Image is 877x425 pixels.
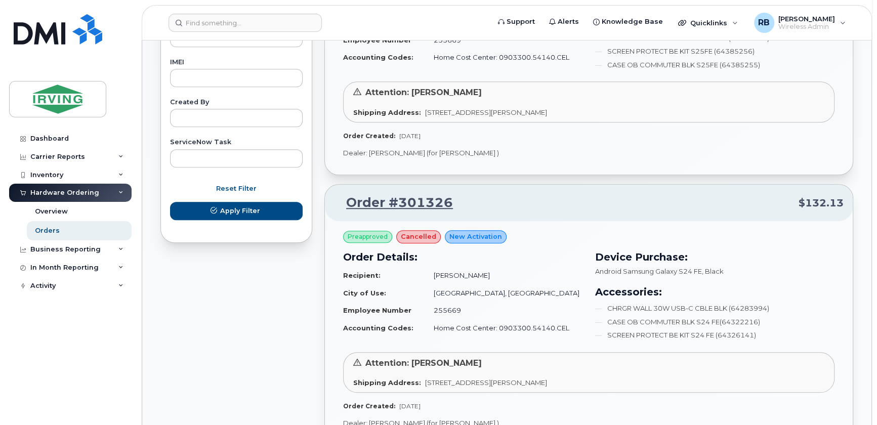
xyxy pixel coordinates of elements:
p: Dealer: [PERSON_NAME] (for [PERSON_NAME] ) [343,148,834,158]
strong: Employee Number [343,306,411,314]
strong: City of Use: [343,289,386,297]
strong: Shipping Address: [353,378,421,387]
span: RB [758,17,770,29]
label: IMEI [170,59,303,66]
span: [STREET_ADDRESS][PERSON_NAME] [425,108,547,116]
strong: Accounting Codes: [343,324,413,332]
a: Support [491,12,542,32]
div: Quicklinks [671,13,745,33]
span: [PERSON_NAME] [778,15,835,23]
span: Preapproved [348,232,388,241]
td: 255669 [425,302,583,319]
span: , Black [702,267,724,275]
span: cancelled [401,232,436,241]
li: CASE OB COMMUTER BLK S25FE (64385255) [595,60,835,70]
span: Support [507,17,535,27]
button: Apply Filter [170,202,303,220]
label: Created By [170,99,303,106]
td: Home Cost Center: 0903300.54140.CEL [425,319,583,337]
span: New Activation [449,232,502,241]
td: [PERSON_NAME] [425,267,583,284]
li: CASE OB COMMUTER BLK S24 FE(64322216) [595,317,835,327]
li: SCREEN PROTECT BE KIT S25FE (64385256) [595,47,835,56]
li: CHRGR WALL 30W USB-C CBLE BLK (64283994) [595,304,835,313]
span: [STREET_ADDRESS][PERSON_NAME] [425,378,547,387]
span: Wireless Admin [778,23,835,31]
span: Attention: [PERSON_NAME] [365,358,482,368]
span: Attention: [PERSON_NAME] [365,88,482,97]
input: Find something... [169,14,322,32]
h3: Device Purchase: [595,249,835,265]
li: SCREEN PROTECT BE KIT S24 FE (64326141) [595,330,835,340]
a: Knowledge Base [586,12,670,32]
div: Roberts, Brad [747,13,853,33]
a: Alerts [542,12,586,32]
strong: Employee Number [343,36,411,44]
strong: Recipient: [343,271,381,279]
strong: Order Created: [343,402,395,410]
span: Alerts [558,17,579,27]
strong: Shipping Address: [353,108,421,116]
h3: Order Details: [343,249,583,265]
span: $132.13 [799,196,844,210]
span: Android Samsung Galaxy S24 FE [595,267,702,275]
span: Reset Filter [216,184,257,193]
h3: Accessories: [595,284,835,300]
td: Home Cost Center: 0903300.54140.CEL [425,49,583,66]
span: [DATE] [399,132,421,140]
span: Apply Filter [220,206,260,216]
span: Knowledge Base [602,17,663,27]
strong: Accounting Codes: [343,53,413,61]
button: Reset Filter [170,180,303,198]
a: Order #301326 [334,194,453,212]
span: Quicklinks [690,19,727,27]
strong: Order Created: [343,132,395,140]
label: ServiceNow Task [170,139,303,146]
td: [GEOGRAPHIC_DATA], [GEOGRAPHIC_DATA] [425,284,583,302]
span: [DATE] [399,402,421,410]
